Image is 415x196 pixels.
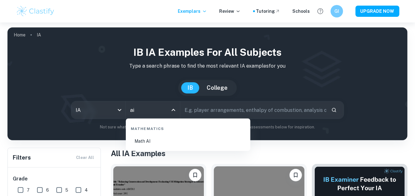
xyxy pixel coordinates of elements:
span: 4 [85,187,88,194]
span: 6 [46,187,49,194]
li: Math AI [128,134,248,148]
button: Search [329,105,339,115]
a: Home [14,31,26,39]
button: Bookmark [290,169,302,181]
p: Not sure what to search for? You can always look through our example Internal Assessments below f... [12,124,403,130]
h1: IB IA examples for all subjects [12,45,403,60]
p: IA [37,31,41,38]
button: IB [181,82,199,93]
img: Clastify logo [16,5,55,17]
p: Exemplars [178,8,207,15]
a: Schools [293,8,310,15]
h6: Grade [13,175,96,183]
button: UPGRADE NOW [356,6,399,17]
button: College [200,82,234,93]
h1: All IA Examples [111,148,408,159]
span: 5 [65,187,68,194]
span: 7 [27,187,30,194]
h6: Filters [13,153,31,162]
div: IA [71,101,125,119]
button: Close [169,106,178,114]
input: E.g. player arrangements, enthalpy of combustion, analysis of a big city... [180,101,326,119]
button: Help and Feedback [315,6,326,17]
button: Bookmark [189,169,201,181]
a: Tutoring [256,8,280,15]
img: profile cover [7,27,408,140]
p: Type a search phrase to find the most relevant IA examples for you [12,62,403,70]
div: Mathematics [128,121,248,134]
p: Review [219,8,241,15]
h6: GI [333,8,340,15]
button: GI [331,5,343,17]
